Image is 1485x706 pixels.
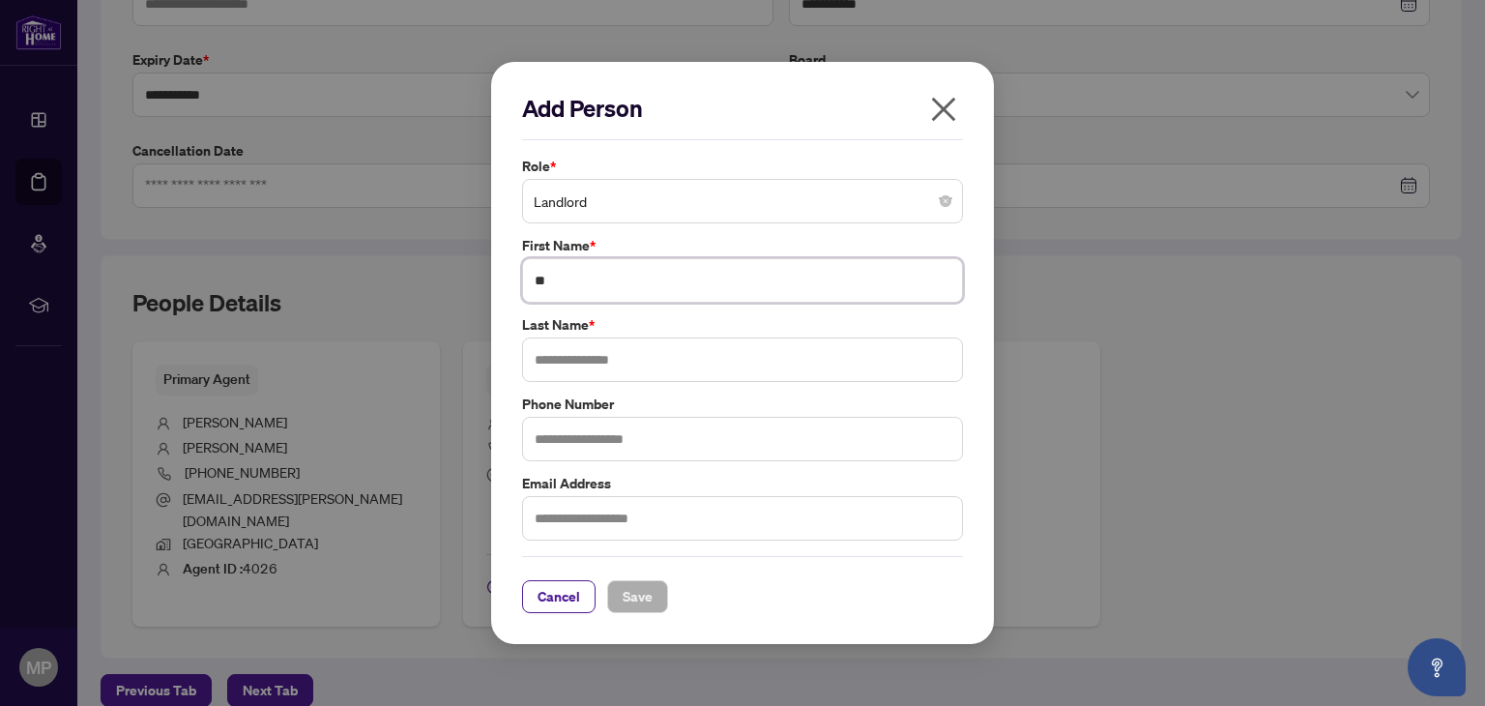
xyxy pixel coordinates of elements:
[928,94,959,125] span: close
[522,580,596,613] button: Cancel
[522,314,963,336] label: Last Name
[522,235,963,256] label: First Name
[1408,638,1466,696] button: Open asap
[538,581,580,612] span: Cancel
[607,580,668,613] button: Save
[522,394,963,415] label: Phone Number
[522,93,963,124] h2: Add Person
[534,183,951,220] span: Landlord
[522,156,963,177] label: Role
[940,195,951,207] span: close-circle
[522,473,963,494] label: Email Address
